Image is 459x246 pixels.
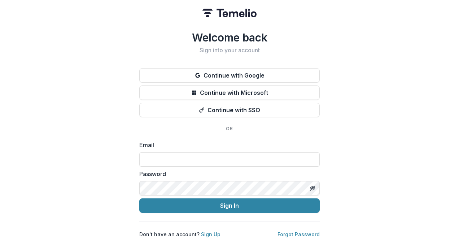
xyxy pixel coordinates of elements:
[139,141,315,149] label: Email
[201,231,220,237] a: Sign Up
[139,68,320,83] button: Continue with Google
[139,230,220,238] p: Don't have an account?
[277,231,320,237] a: Forgot Password
[202,9,257,17] img: Temelio
[139,31,320,44] h1: Welcome back
[139,47,320,54] h2: Sign into your account
[139,103,320,117] button: Continue with SSO
[307,183,318,194] button: Toggle password visibility
[139,170,315,178] label: Password
[139,198,320,213] button: Sign In
[139,85,320,100] button: Continue with Microsoft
